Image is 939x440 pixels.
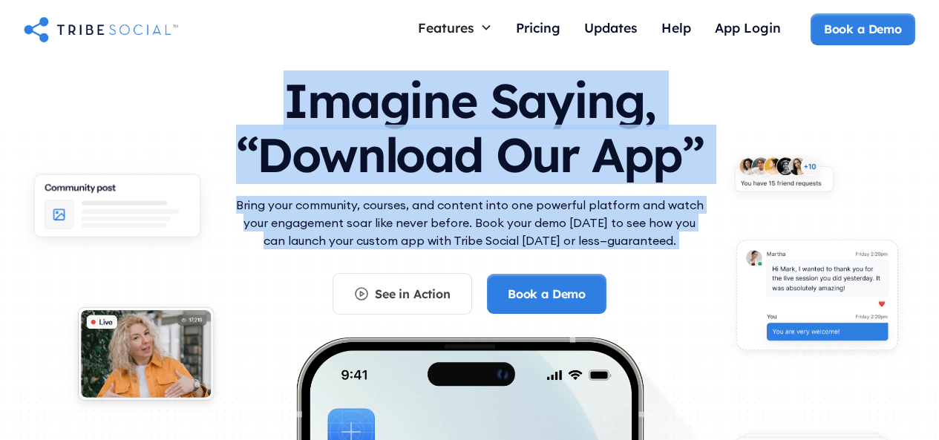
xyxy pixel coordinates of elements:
div: Features [406,13,504,42]
div: Help [661,19,691,36]
img: An illustration of New friends requests [723,148,845,206]
a: Help [650,13,703,45]
div: See in Action [375,286,451,302]
div: App Login [715,19,781,36]
a: See in Action [333,273,472,315]
a: App Login [703,13,793,45]
div: Features [418,19,474,36]
h1: Imagine Saying, “Download Our App” [232,59,707,190]
a: Pricing [504,13,572,45]
img: An illustration of Live video [66,298,226,416]
a: Updates [572,13,650,45]
div: Pricing [516,19,560,36]
a: home [24,14,178,44]
img: An illustration of chat [723,231,911,367]
a: Book a Demo [811,13,915,45]
img: An illustration of Community Feed [19,163,216,257]
p: Bring your community, courses, and content into one powerful platform and watch your engagement s... [232,196,707,249]
a: Book a Demo [487,274,606,314]
div: Updates [584,19,638,36]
